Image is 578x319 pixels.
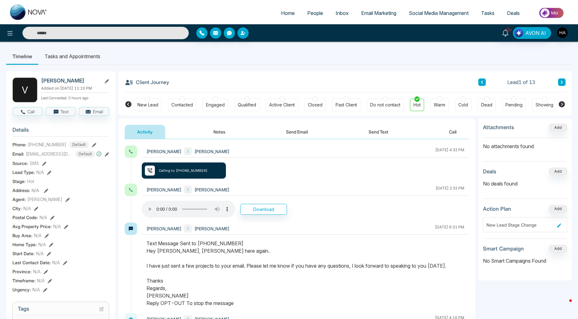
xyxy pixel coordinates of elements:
[549,124,567,131] button: Add
[12,196,26,203] span: Agent:
[194,186,229,193] span: [PERSON_NAME]
[275,7,301,19] a: Home
[435,224,464,232] div: [DATE] 6:31 PM
[27,196,62,203] span: [PERSON_NAME]
[507,78,535,86] span: Lead 1 of 13
[12,286,31,293] span: Urgency :
[458,102,468,108] div: Cold
[38,48,107,65] li: Tasks and Appointments
[329,7,355,19] a: Inbox
[525,29,546,37] span: AVON AI
[549,124,567,130] span: Add
[12,160,28,167] span: Source:
[483,180,567,187] p: No deals found
[12,241,37,248] span: Home Type :
[12,141,26,148] span: Phone:
[38,241,46,248] span: N/A
[557,298,572,313] iframe: Intercom live chat
[336,102,357,108] div: Past Client
[483,168,496,175] h3: Deals
[28,141,66,148] span: [PHONE_NUMBER]
[483,257,567,265] p: No Smart Campaigns Found
[32,286,40,293] span: N/A
[206,102,225,108] div: Engaged
[201,125,238,139] button: Notes
[12,169,35,176] span: Lead Type:
[238,102,256,108] div: Qualified
[52,259,60,266] span: N/A
[12,187,39,194] span: Address:
[34,232,41,239] span: N/A
[413,102,421,108] div: Hot
[514,29,523,37] img: Lead Flow
[146,186,181,193] span: [PERSON_NAME]
[75,151,95,157] span: Default
[12,151,24,157] span: Email:
[475,7,501,19] a: Tasks
[240,204,287,215] button: Download
[10,4,47,20] img: Nova CRM Logo
[171,102,193,108] div: Contacted
[12,250,35,257] span: Start Date :
[269,102,295,108] div: Active Client
[409,10,469,16] span: Social Media Management
[46,107,76,116] button: Text
[194,225,229,232] span: [PERSON_NAME]
[536,102,553,108] div: Showing
[12,214,38,221] span: Postal Code :
[27,178,34,185] span: Hot
[53,223,61,230] span: N/A
[194,148,229,155] span: [PERSON_NAME]
[370,102,400,108] div: Do not contact
[549,168,567,175] button: Add
[549,205,567,213] button: Add
[356,125,401,139] button: Send Text
[36,250,44,257] span: N/A
[301,7,329,19] a: People
[557,27,568,38] img: User Avatar
[281,10,295,16] span: Home
[12,178,26,185] span: Stage:
[436,185,464,194] div: [DATE] 2:32 PM
[513,27,551,39] button: AVON AI
[36,169,44,176] span: N/A
[505,102,523,108] div: Pending
[40,214,47,221] span: N/A
[483,246,524,252] h3: Smart Campaign
[483,206,511,212] h3: Action Plan
[403,7,475,19] a: Social Media Management
[125,125,165,139] button: Activity
[159,168,208,173] span: Calling to [PHONE_NUMBER]
[437,125,469,139] button: Call
[361,10,396,16] span: Email Marketing
[486,222,555,228] div: New Lead Stage Change
[12,127,109,136] h3: Details
[529,6,574,20] img: Market-place.gif
[41,94,109,101] p: Last Connected: 3 hours ago
[507,10,520,16] span: Deals
[505,27,511,33] span: 10+
[12,259,51,266] span: Last Contact Date :
[307,10,323,16] span: People
[434,102,445,108] div: Warm
[12,232,32,239] span: Buy Area :
[23,205,31,212] span: N/A
[41,86,109,91] p: Added on [DATE] 11:10 PM
[12,107,43,116] button: Call
[41,77,99,84] h2: [PERSON_NAME]
[336,10,349,16] span: Inbox
[501,7,526,19] a: Deals
[18,306,104,315] h3: Tags
[125,77,169,87] h3: Client Journey
[12,223,52,230] span: Avg Property Price :
[549,245,567,252] button: Add
[498,27,513,38] a: 10+
[483,138,567,150] p: No attachments found
[12,268,31,275] span: Province :
[12,205,22,212] span: City :
[37,277,45,284] span: N/A
[12,277,36,284] span: Timeframe :
[146,148,181,155] span: [PERSON_NAME]
[483,124,514,130] h3: Attachments
[31,188,39,193] span: N/A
